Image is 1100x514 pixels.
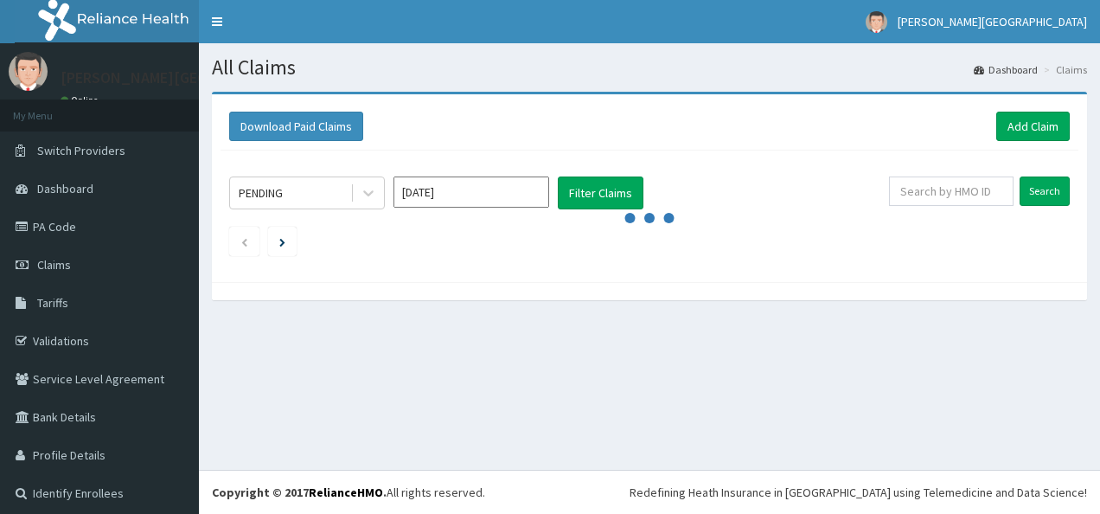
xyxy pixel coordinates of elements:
span: Claims [37,257,71,273]
button: Filter Claims [558,177,643,209]
p: [PERSON_NAME][GEOGRAPHIC_DATA] [61,70,317,86]
a: Previous page [240,234,248,249]
a: RelianceHMO [309,485,383,500]
footer: All rights reserved. [199,470,1100,514]
span: Tariffs [37,295,68,311]
svg: audio-loading [624,192,675,244]
li: Claims [1039,62,1087,77]
input: Search [1020,177,1070,206]
div: PENDING [239,184,283,202]
strong: Copyright © 2017 . [212,485,387,500]
input: Select Month and Year [393,177,549,208]
img: User Image [9,52,48,91]
span: [PERSON_NAME][GEOGRAPHIC_DATA] [898,14,1087,29]
h1: All Claims [212,56,1087,79]
a: Dashboard [974,62,1038,77]
img: User Image [866,11,887,33]
div: Redefining Heath Insurance in [GEOGRAPHIC_DATA] using Telemedicine and Data Science! [630,484,1087,501]
span: Switch Providers [37,143,125,158]
a: Next page [279,234,285,249]
a: Add Claim [996,112,1070,141]
input: Search by HMO ID [889,177,1014,206]
span: Dashboard [37,181,93,196]
a: Online [61,94,102,106]
button: Download Paid Claims [229,112,363,141]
